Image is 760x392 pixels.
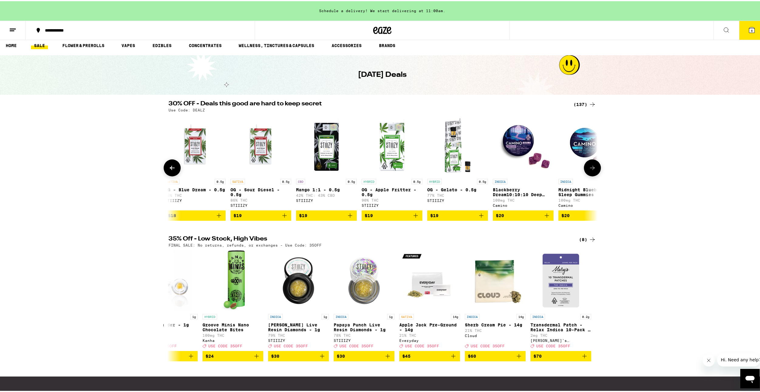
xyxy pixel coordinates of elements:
[530,337,591,341] div: [PERSON_NAME]'s Medicinals
[362,114,422,209] a: Open page for OG - Apple Fritter - 0.5g from STIIIZY
[299,212,307,217] span: $19
[268,321,329,331] p: [PERSON_NAME] Live Resin Diamonds - 1g
[230,209,291,220] button: Add to bag
[268,337,329,341] div: STIIIZY
[165,192,226,196] p: 86% THC
[358,69,407,79] h1: [DATE] Deals
[387,313,394,318] p: 1g
[137,332,198,336] div: GoldDrop
[137,350,198,360] button: Add to bag
[4,4,44,9] span: Hi. Need any help?
[427,178,442,183] p: HYBRID
[203,321,263,331] p: Groove Minis Nano Chocolate Bites
[530,332,591,336] p: 2mg THC
[362,209,422,220] button: Add to bag
[334,350,394,360] button: Add to bag
[558,209,619,220] button: Add to bag
[334,313,348,318] p: INDICA
[703,353,715,365] iframe: Close message
[296,178,305,183] p: CBD
[465,249,526,350] a: Open page for Sherb Cream Pie - 14g from Cloud
[169,107,205,111] p: Use Code: DEALZ
[493,114,554,209] a: Open page for Blackberry Dream10:10:10 Deep Sleep Gummies from Camino
[280,178,291,183] p: 0.5g
[740,368,760,387] iframe: Button to launch messaging window
[465,350,526,360] button: Add to bag
[203,313,217,318] p: HYBRID
[149,41,175,48] a: EDIBLES
[186,41,225,48] a: CONCENTRATES
[233,212,242,217] span: $19
[399,337,460,341] div: Everyday
[561,212,570,217] span: $20
[430,212,438,217] span: $19
[268,313,283,318] p: INDICA
[558,114,619,209] a: Open page for Midnight Blueberry 5:1 Sleep Gummies from Camino
[530,350,591,360] button: Add to bag
[530,321,591,331] p: Transdermal Patch - Relax Indica 10-Pack - 200mg
[574,100,596,107] div: (137)
[31,41,48,48] a: SALE
[427,209,488,220] button: Add to bag
[399,249,460,350] a: Open page for Apple Jack Pre-Ground - 14g from Everyday
[493,209,554,220] button: Add to bag
[334,332,394,336] p: 78% THC
[751,28,753,31] span: 6
[165,178,179,183] p: SATIVA
[533,353,542,357] span: $70
[465,327,526,331] p: 21% THC
[165,114,226,209] a: Open page for OG - Blue Dream - 0.5g from STIIIZY
[215,178,226,183] p: 0.5g
[465,249,526,310] img: Cloud - Sherb Cream Pie - 14g
[362,178,376,183] p: HYBRID
[322,313,329,318] p: 1g
[59,41,107,48] a: FLOWER & PREROLLS
[579,235,596,242] a: (8)
[169,242,322,246] p: FINAL SALE: No returns, refunds, or exchanges - Use Code: 35OFF
[530,249,591,310] img: Mary's Medicinals - Transdermal Patch - Relax Indica 10-Pack - 200mg
[405,343,439,347] span: USE CODE 35OFF
[221,249,245,310] img: Kanha - Groove Minis Nano Chocolate Bites
[230,202,291,206] div: STIIIZY
[362,114,422,175] img: STIIIZY - OG - Apple Fritter - 0.5g
[203,350,263,360] button: Add to bag
[165,186,226,191] p: OG - Blue Dream - 0.5g
[268,249,329,310] img: STIIIZY - Mochi Gelato Live Resin Diamonds - 1g
[558,114,619,175] img: Camino - Midnight Blueberry 5:1 Sleep Gummies
[399,350,460,360] button: Add to bag
[399,249,460,310] img: Everyday - Apple Jack Pre-Ground - 14g
[465,321,526,326] p: Sherb Cream Pie - 14g
[296,209,357,220] button: Add to bag
[165,209,226,220] button: Add to bag
[203,332,263,336] p: 100mg THC
[268,332,329,336] p: 79% THC
[427,192,488,196] p: 77% THC
[296,186,357,191] p: Mango 1:1 - 0.5g
[493,202,554,206] div: Camino
[558,178,573,183] p: INDICA
[165,197,226,201] div: STIIIZY
[274,343,308,347] span: USE CODE 35OFF
[402,353,411,357] span: $45
[362,186,422,196] p: OG - Apple Fritter - 0.5g
[346,178,357,183] p: 0.5g
[169,235,566,242] h2: 35% Off - Low Stock, High Vibes
[493,178,507,183] p: INDICA
[558,186,619,196] p: Midnight Blueberry 5:1 Sleep Gummies
[536,343,570,347] span: USE CODE 35OFF
[339,343,373,347] span: USE CODE 35OFF
[137,249,198,350] a: Open page for Gushers Badder - 1g from GoldDrop
[137,321,198,326] p: Gushers Badder - 1g
[142,249,192,310] img: GoldDrop - Gushers Badder - 1g
[296,114,357,175] img: STIIIZY - Mango 1:1 - 0.5g
[169,100,566,107] h2: 30% OFF - Deals this good are hard to keep secret
[236,41,317,48] a: WELLNESS, TINCTURES & CAPSULES
[203,249,263,350] a: Open page for Groove Minis Nano Chocolate Bites from Kanha
[296,114,357,209] a: Open page for Mango 1:1 - 0.5g from STIIIZY
[399,321,460,331] p: Apple Jack Pre-Ground - 14g
[168,212,176,217] span: $18
[206,353,214,357] span: $24
[465,332,526,336] div: Cloud
[296,192,357,196] p: 42% THC: 43% CBD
